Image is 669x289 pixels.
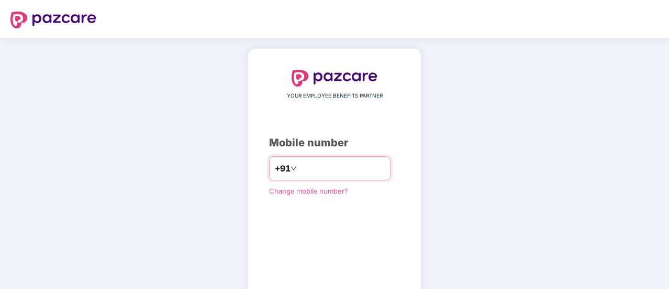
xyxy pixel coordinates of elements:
span: +91 [275,162,291,175]
span: YOUR EMPLOYEE BENEFITS PARTNER [287,92,383,100]
a: Change mobile number? [269,187,348,195]
span: down [291,165,297,172]
div: Mobile number [269,135,400,151]
img: logo [292,70,377,87]
img: logo [10,12,96,28]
